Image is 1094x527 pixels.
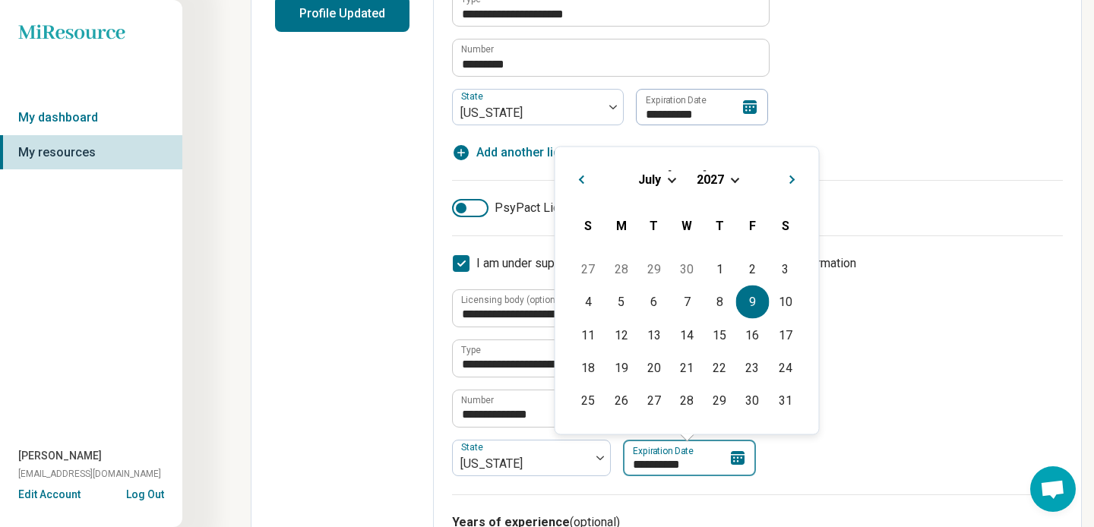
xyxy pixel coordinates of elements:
div: Choose Friday, July 30th, 2027 [736,384,769,417]
div: Choose Monday, July 5th, 2027 [605,286,637,318]
div: Monday [605,209,637,241]
div: Choose Wednesday, June 30th, 2027 [670,253,703,286]
div: Choose Wednesday, July 21st, 2027 [670,351,703,383]
div: Choose Sunday, July 4th, 2027 [572,286,605,318]
div: Sunday [572,209,605,241]
label: Licensing body (optional) [461,295,566,305]
div: Month July, 2027 [572,253,802,417]
div: Choose Monday, July 26th, 2027 [605,384,637,417]
div: Choose Sunday, July 11th, 2027 [572,318,605,351]
div: Choose Sunday, July 25th, 2027 [572,384,605,417]
label: Type [461,346,481,355]
div: Choose Tuesday, July 20th, 2027 [637,351,670,383]
div: Choose Monday, July 12th, 2027 [605,318,637,351]
div: Choose Friday, July 16th, 2027 [736,318,769,351]
div: Wednesday [670,209,703,241]
div: Choose Saturday, July 31st, 2027 [769,384,802,417]
label: State [461,442,486,453]
button: Log Out [126,487,164,499]
span: [PERSON_NAME] [18,448,102,464]
div: Thursday [704,209,736,241]
div: Tuesday [637,209,670,241]
div: Choose Tuesday, July 13th, 2027 [637,318,670,351]
label: Number [461,396,494,405]
div: Choose Friday, July 2nd, 2027 [736,253,769,286]
div: Choose Sunday, June 27th, 2027 [572,253,605,286]
a: Open chat [1030,466,1076,512]
div: Choose Saturday, July 17th, 2027 [769,318,802,351]
div: Choose Thursday, July 22nd, 2027 [704,351,736,383]
div: Choose Thursday, July 1st, 2027 [704,253,736,286]
button: Next Month [783,166,807,190]
div: Choose Saturday, July 10th, 2027 [769,286,802,318]
div: Choose Tuesday, June 29th, 2027 [637,253,670,286]
label: Number [461,45,494,54]
button: Edit Account [18,487,81,503]
h2: [DATE] [568,166,807,188]
label: PsyPact License [452,199,586,217]
button: Previous Month [568,166,592,190]
div: Choose Thursday, July 8th, 2027 [704,286,736,318]
div: Choose Tuesday, July 27th, 2027 [637,384,670,417]
div: Choose Wednesday, July 28th, 2027 [670,384,703,417]
div: Choose Wednesday, July 14th, 2027 [670,318,703,351]
div: Choose Monday, June 28th, 2027 [605,253,637,286]
span: [EMAIL_ADDRESS][DOMAIN_NAME] [18,467,161,481]
div: Friday [736,209,769,241]
label: State [461,92,486,103]
div: Choose Date [555,147,820,435]
div: Choose Friday, July 23rd, 2027 [736,351,769,383]
div: Choose Wednesday, July 7th, 2027 [670,286,703,318]
div: Choose Tuesday, July 6th, 2027 [637,286,670,318]
span: I am under supervision, so I will list my supervisor’s license information [476,256,856,270]
div: Choose Saturday, July 24th, 2027 [769,351,802,383]
div: Saturday [769,209,802,241]
div: Choose Thursday, July 15th, 2027 [704,318,736,351]
div: Choose Monday, July 19th, 2027 [605,351,637,383]
div: Choose Thursday, July 29th, 2027 [704,384,736,417]
button: Add another license [452,144,587,162]
div: Choose Sunday, July 18th, 2027 [572,351,605,383]
div: Choose Friday, July 9th, 2027 [736,286,769,318]
input: credential.supervisorLicense.0.name [453,340,769,377]
span: July [638,172,661,186]
div: Choose Saturday, July 3rd, 2027 [769,253,802,286]
span: 2027 [697,172,724,186]
span: Add another license [476,144,587,162]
